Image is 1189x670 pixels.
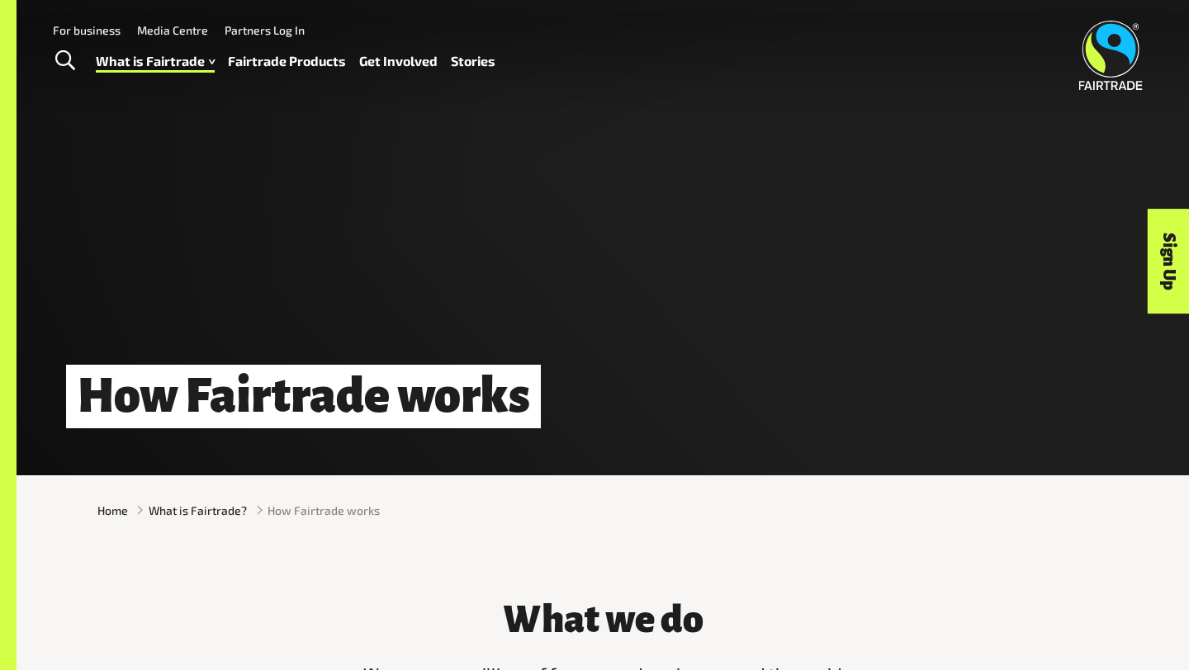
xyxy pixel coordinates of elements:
[45,40,85,82] a: Toggle Search
[228,50,346,73] a: Fairtrade Products
[53,23,121,37] a: For business
[355,599,850,640] h3: What we do
[451,50,495,73] a: Stories
[1079,21,1143,90] img: Fairtrade Australia New Zealand logo
[137,23,208,37] a: Media Centre
[359,50,438,73] a: Get Involved
[268,502,380,519] span: How Fairtrade works
[96,50,215,73] a: What is Fairtrade
[97,502,128,519] a: Home
[149,502,247,519] a: What is Fairtrade?
[225,23,305,37] a: Partners Log In
[66,365,541,428] h1: How Fairtrade works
